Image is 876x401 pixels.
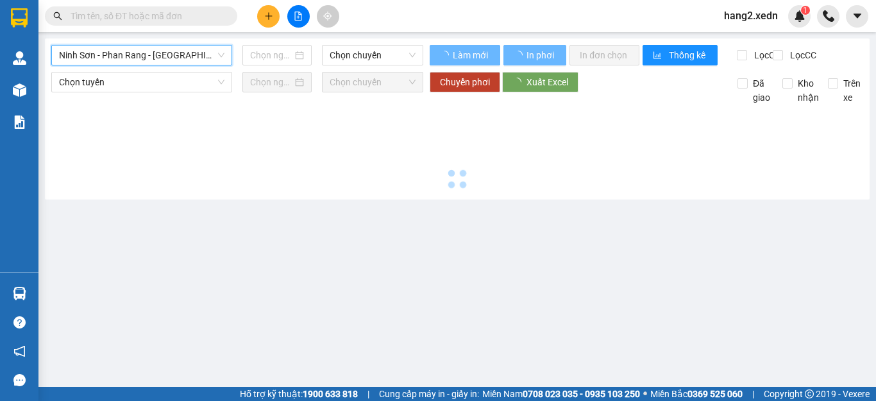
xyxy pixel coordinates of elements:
[650,387,743,401] span: Miền Bắc
[803,6,807,15] span: 1
[250,75,292,89] input: Chọn ngày
[257,5,280,28] button: plus
[846,5,868,28] button: caret-down
[838,76,866,105] span: Trên xe
[11,8,28,28] img: logo-vxr
[13,316,26,328] span: question-circle
[503,45,566,65] button: In phơi
[514,51,525,60] span: loading
[240,387,358,401] span: Hỗ trợ kỹ thuật:
[752,387,754,401] span: |
[303,389,358,399] strong: 1900 633 818
[526,48,556,62] span: In phơi
[785,48,818,62] span: Lọc CC
[13,115,26,129] img: solution-icon
[294,12,303,21] span: file-add
[793,76,824,105] span: Kho nhận
[643,391,647,397] span: ⚪️
[794,10,805,22] img: icon-new-feature
[330,73,416,92] span: Chọn chuyến
[379,387,479,401] span: Cung cấp máy in - giấy in:
[749,48,782,62] span: Lọc CR
[748,76,775,105] span: Đã giao
[482,387,640,401] span: Miền Nam
[653,51,664,61] span: bar-chart
[287,5,310,28] button: file-add
[250,48,292,62] input: Chọn ngày
[430,45,500,65] button: Làm mới
[13,51,26,65] img: warehouse-icon
[323,12,332,21] span: aim
[714,8,788,24] span: hang2.xedn
[71,9,222,23] input: Tìm tên, số ĐT hoặc mã đơn
[59,73,224,92] span: Chọn tuyến
[13,287,26,300] img: warehouse-icon
[643,45,718,65] button: bar-chartThống kê
[852,10,863,22] span: caret-down
[823,10,834,22] img: phone-icon
[317,5,339,28] button: aim
[264,12,273,21] span: plus
[569,45,639,65] button: In đơn chọn
[523,389,640,399] strong: 0708 023 035 - 0935 103 250
[502,72,578,92] button: Xuất Excel
[13,345,26,357] span: notification
[59,46,224,65] span: Ninh Sơn - Phan Rang - Sài Gòn
[13,374,26,386] span: message
[330,46,416,65] span: Chọn chuyến
[367,387,369,401] span: |
[801,6,810,15] sup: 1
[687,389,743,399] strong: 0369 525 060
[53,12,62,21] span: search
[430,72,500,92] button: Chuyển phơi
[440,51,451,60] span: loading
[669,48,707,62] span: Thống kê
[453,48,490,62] span: Làm mới
[13,83,26,97] img: warehouse-icon
[805,389,814,398] span: copyright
